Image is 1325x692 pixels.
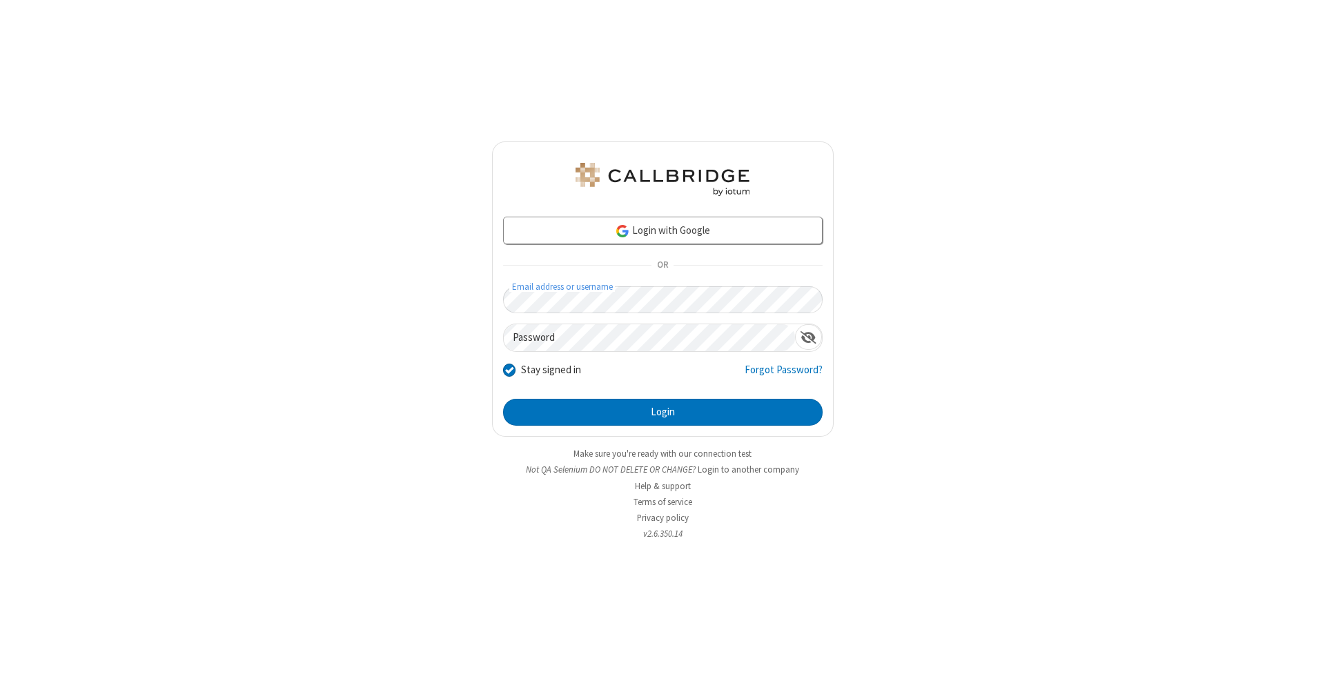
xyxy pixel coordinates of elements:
a: Help & support [635,480,691,492]
a: Privacy policy [637,512,689,524]
li: Not QA Selenium DO NOT DELETE OR CHANGE? [492,463,834,476]
span: OR [651,256,674,275]
a: Make sure you're ready with our connection test [573,448,752,459]
img: QA Selenium DO NOT DELETE OR CHANGE [573,163,752,196]
a: Login with Google [503,217,823,244]
img: google-icon.png [615,224,630,239]
button: Login [503,399,823,426]
input: Email address or username [503,286,823,313]
iframe: Chat [1290,656,1315,682]
a: Forgot Password? [745,362,823,388]
li: v2.6.350.14 [492,527,834,540]
button: Login to another company [698,463,799,476]
input: Password [504,324,795,351]
label: Stay signed in [521,362,581,378]
a: Terms of service [634,496,692,508]
div: Show password [795,324,822,350]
